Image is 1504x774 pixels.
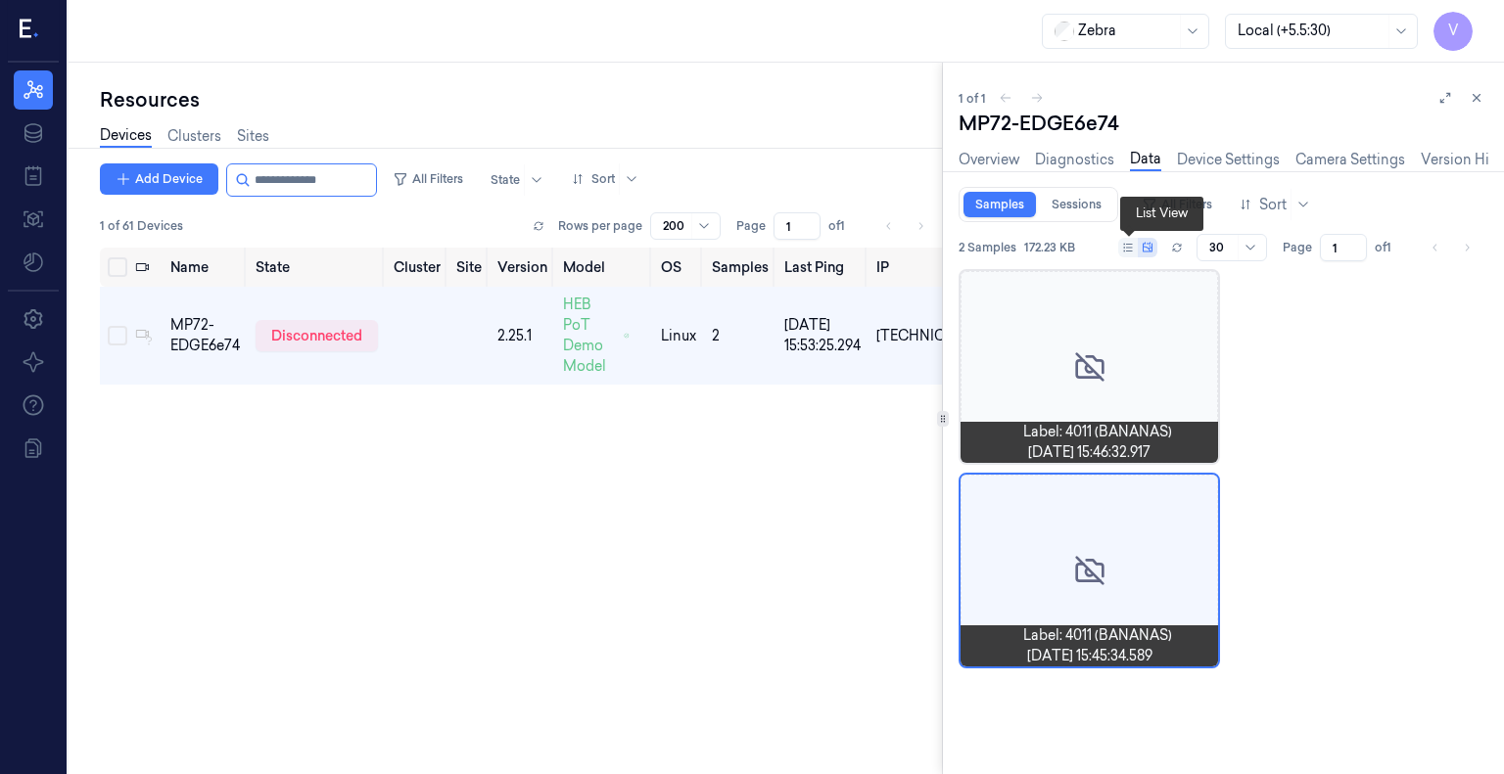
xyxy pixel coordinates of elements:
th: Cluster [386,248,448,287]
a: Overview [959,150,1019,170]
button: All Filters [1134,189,1220,220]
a: Sites [237,126,269,147]
p: linux [661,326,696,346]
span: 172.23 KB [1024,239,1075,256]
div: MP72-EDGE6e74 [170,315,240,356]
button: Add Device [100,163,218,195]
a: Clusters [167,126,221,147]
a: Device Settings [1177,150,1280,170]
a: Samples [963,192,1036,217]
th: Last Ping [776,248,869,287]
th: IP [869,248,999,287]
nav: pagination [1422,234,1480,261]
a: Diagnostics [1035,150,1114,170]
th: Site [448,248,490,287]
span: Page [736,217,766,235]
span: of 1 [828,217,860,235]
a: Devices [100,125,152,148]
th: Model [555,248,653,287]
th: Name [163,248,248,287]
button: V [1433,12,1473,51]
div: MP72-EDGE6e74 [959,110,1488,137]
a: Sessions [1040,192,1113,217]
span: Page [1283,239,1312,256]
a: Data [1130,149,1161,171]
span: Label: 4011 (BANANAS) [1023,625,1172,646]
span: 2 Samples [959,239,1016,256]
span: of 1 [1375,239,1406,256]
p: Rows per page [558,217,642,235]
span: [DATE] 15:45:34.589 [1027,646,1152,666]
span: [DATE] 15:46:32.917 [1028,442,1151,463]
span: HEB PoT Demo Model [563,295,616,377]
th: Samples [704,248,776,287]
nav: pagination [875,212,934,240]
th: Version [490,248,555,287]
span: 1 of 1 [959,90,986,107]
a: Camera Settings [1295,150,1405,170]
div: [DATE] 15:53:25.294 [784,315,861,356]
th: State [248,248,386,287]
th: OS [653,248,704,287]
button: Select row [108,326,127,345]
div: [TECHNICAL_ID] [876,326,991,346]
div: disconnected [256,320,378,351]
div: 2 [712,326,769,346]
div: 2.25.1 [497,326,547,346]
span: 1 of 61 Devices [100,217,183,235]
button: Select all [108,257,127,277]
div: Resources [100,86,942,114]
button: All Filters [385,163,471,195]
span: Label: 4011 (BANANAS) [1023,422,1172,442]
